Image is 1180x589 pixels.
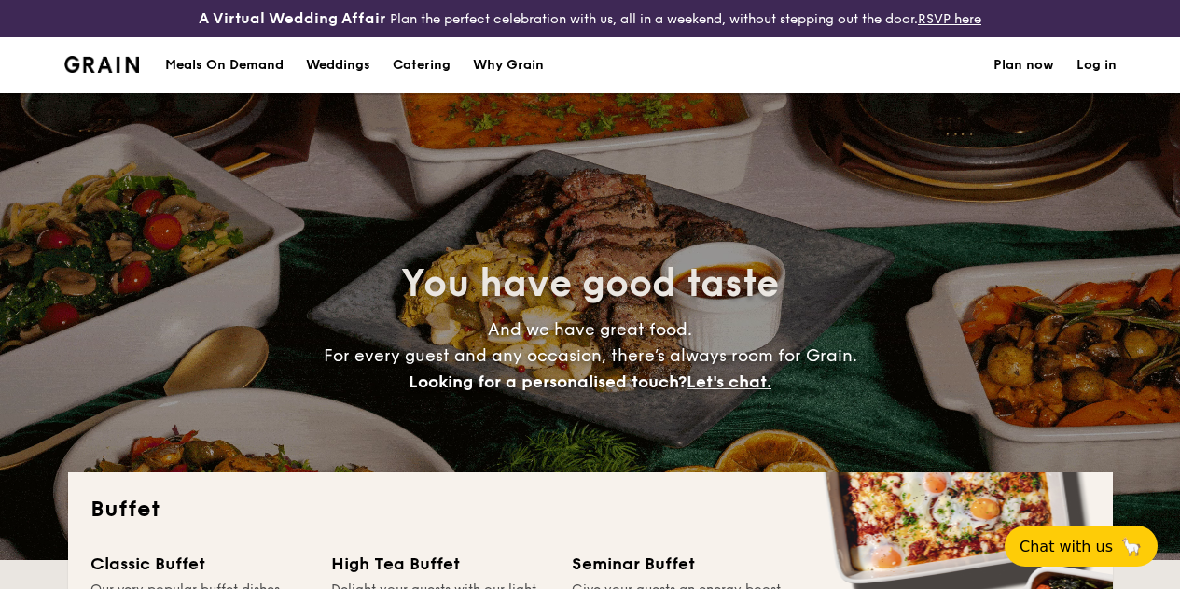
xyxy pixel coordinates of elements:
div: Seminar Buffet [572,551,790,577]
div: Classic Buffet [90,551,309,577]
span: Let's chat. [687,372,771,392]
span: Looking for a personalised touch? [409,372,687,392]
a: RSVP here [918,11,981,27]
a: Weddings [295,37,382,93]
span: 🦙 [1120,536,1143,557]
div: Plan the perfect celebration with us, all in a weekend, without stepping out the door. [197,7,983,30]
a: Meals On Demand [154,37,295,93]
a: Log in [1076,37,1117,93]
a: Why Grain [462,37,555,93]
h1: Catering [393,37,451,93]
a: Catering [382,37,462,93]
span: Chat with us [1020,538,1113,555]
span: And we have great food. For every guest and any occasion, there’s always room for Grain. [324,319,857,392]
button: Chat with us🦙 [1005,526,1158,567]
div: Why Grain [473,37,544,93]
div: High Tea Buffet [331,551,549,577]
img: Grain [64,56,140,73]
div: Meals On Demand [165,37,284,93]
span: You have good taste [401,261,779,306]
h4: A Virtual Wedding Affair [199,7,386,30]
a: Logotype [64,56,140,73]
a: Plan now [993,37,1054,93]
h2: Buffet [90,495,1090,525]
div: Weddings [306,37,370,93]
